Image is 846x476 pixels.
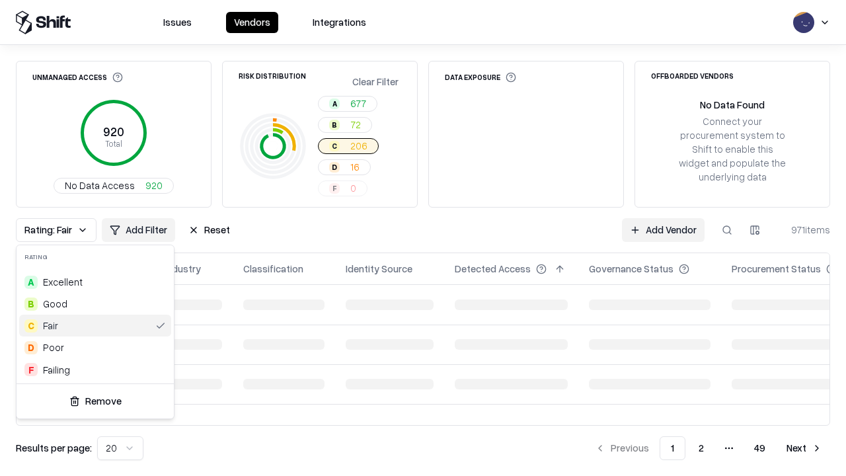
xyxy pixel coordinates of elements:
div: A [24,276,38,289]
div: Rating [17,245,174,268]
span: Fair [43,319,58,333]
span: Excellent [43,275,83,289]
div: F [24,363,38,376]
div: Failing [43,363,70,377]
div: B [24,297,38,311]
div: C [24,319,38,333]
button: Remove [22,389,169,413]
div: D [24,341,38,354]
span: Good [43,297,67,311]
div: Suggestions [17,268,174,383]
div: Poor [43,340,64,354]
